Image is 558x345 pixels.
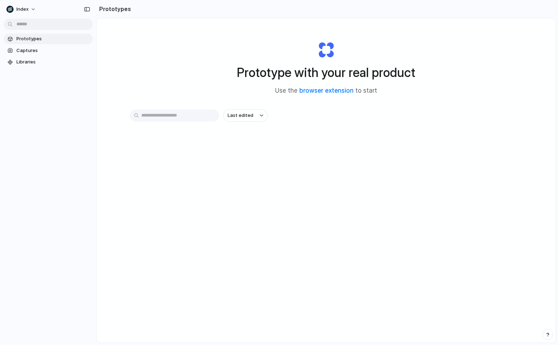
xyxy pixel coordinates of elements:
h2: Prototypes [96,5,131,13]
span: Use the to start [275,86,377,96]
button: Last edited [223,109,268,122]
span: Libraries [16,58,90,66]
span: Index [16,6,29,13]
a: Libraries [4,57,93,67]
span: Last edited [228,112,253,119]
a: browser extension [299,87,354,94]
a: Captures [4,45,93,56]
span: Prototypes [16,35,90,42]
span: Captures [16,47,90,54]
h1: Prototype with your real product [237,63,415,82]
button: Index [4,4,40,15]
a: Prototypes [4,34,93,44]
